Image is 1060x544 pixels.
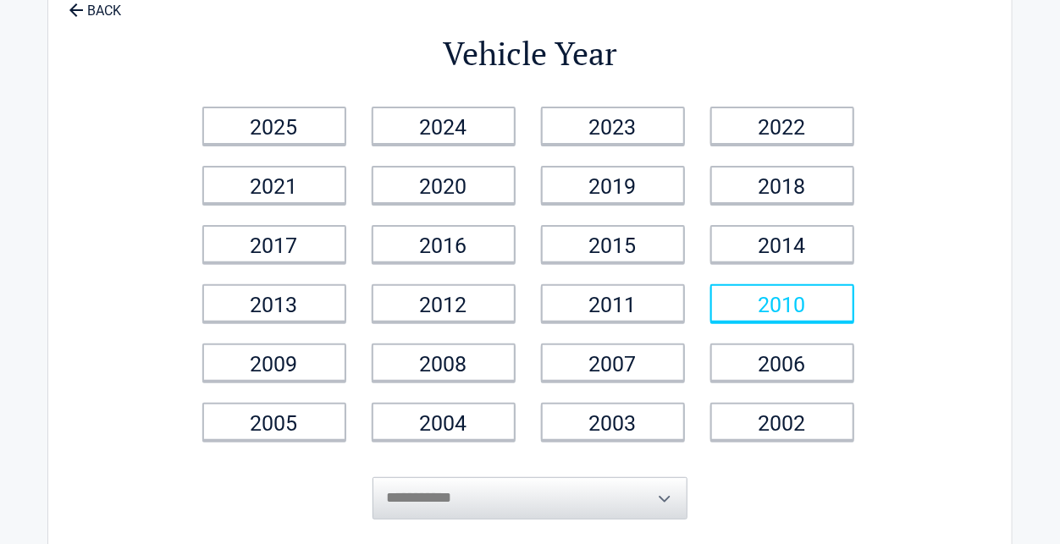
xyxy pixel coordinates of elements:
[372,284,516,322] a: 2012
[710,343,854,382] a: 2006
[202,343,346,382] a: 2009
[202,225,346,263] a: 2017
[710,107,854,145] a: 2022
[710,403,854,441] a: 2002
[710,225,854,263] a: 2014
[372,225,516,263] a: 2016
[191,32,869,75] h2: Vehicle Year
[202,107,346,145] a: 2025
[541,343,685,382] a: 2007
[541,284,685,322] a: 2011
[372,343,516,382] a: 2008
[541,403,685,441] a: 2003
[372,403,516,441] a: 2004
[541,107,685,145] a: 2023
[372,166,516,204] a: 2020
[202,403,346,441] a: 2005
[541,166,685,204] a: 2019
[372,107,516,145] a: 2024
[202,284,346,322] a: 2013
[710,166,854,204] a: 2018
[541,225,685,263] a: 2015
[202,166,346,204] a: 2021
[710,284,854,322] a: 2010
